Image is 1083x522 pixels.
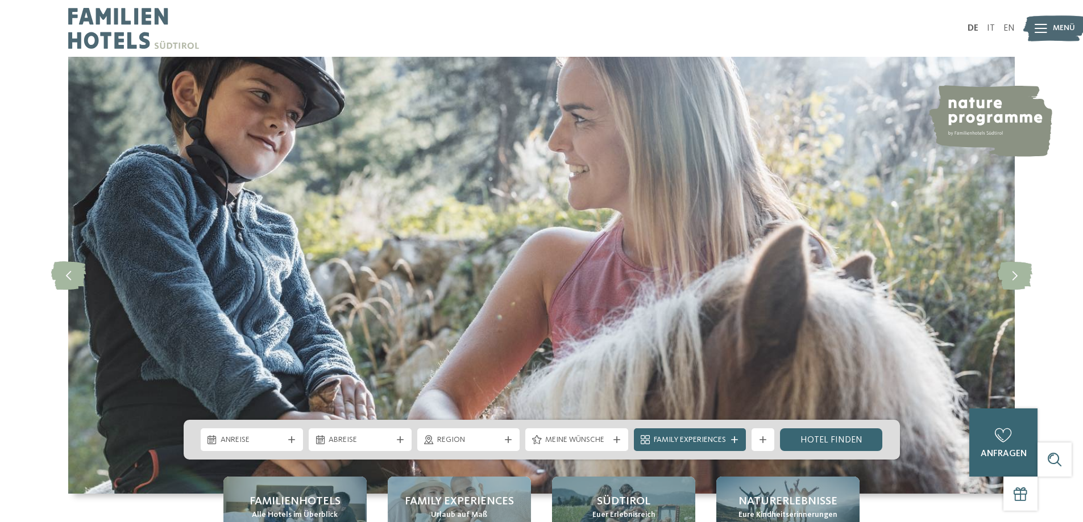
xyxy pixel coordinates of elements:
a: anfragen [969,408,1038,477]
a: Hotel finden [780,428,883,451]
img: Familienhotels Südtirol: The happy family places [68,57,1015,494]
a: IT [987,24,995,33]
span: Südtirol [597,494,650,510]
span: Eure Kindheitserinnerungen [738,510,837,521]
span: Menü [1053,23,1075,34]
span: Anreise [221,435,284,446]
span: Euer Erlebnisreich [592,510,655,521]
span: Urlaub auf Maß [431,510,487,521]
span: Abreise [329,435,392,446]
a: DE [968,24,978,33]
span: Alle Hotels im Überblick [252,510,338,521]
span: Naturerlebnisse [738,494,837,510]
span: Meine Wünsche [545,435,608,446]
span: Region [437,435,500,446]
span: anfragen [981,449,1027,458]
a: EN [1003,24,1015,33]
span: Familienhotels [250,494,341,510]
img: nature programme by Familienhotels Südtirol [927,85,1052,157]
span: Family Experiences [405,494,514,510]
span: Family Experiences [654,435,726,446]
